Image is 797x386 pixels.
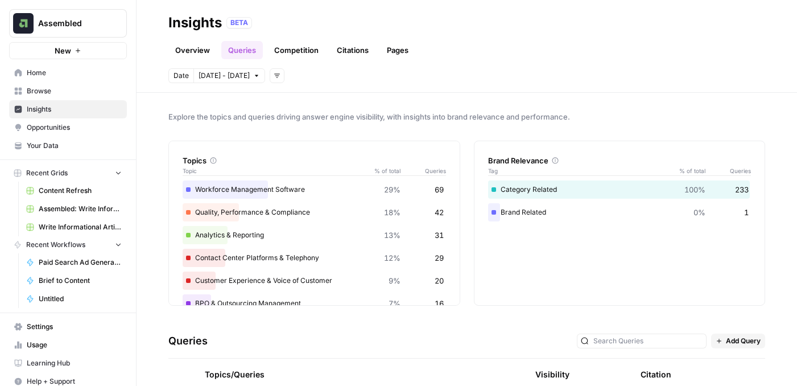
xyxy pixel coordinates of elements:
[21,218,127,236] a: Write Informational Article
[13,13,34,34] img: Assembled Logo
[183,155,446,166] div: Topics
[27,358,122,368] span: Learning Hub
[27,68,122,78] span: Home
[9,165,127,182] button: Recent Grids
[183,226,446,244] div: Analytics & Reporting
[26,168,68,178] span: Recent Grids
[267,41,325,59] a: Competition
[21,290,127,308] a: Untitled
[380,41,415,59] a: Pages
[39,204,122,214] span: Assembled: Write Informational Article
[488,203,751,221] div: Brand Related
[535,369,569,380] div: Visibility
[435,275,444,286] span: 20
[183,272,446,290] div: Customer Experience & Voice of Customer
[168,111,765,122] span: Explore the topics and queries driving answer engine visibility, with insights into brand relevan...
[27,122,122,133] span: Opportunities
[705,166,751,175] span: Queries
[39,294,122,304] span: Untitled
[9,100,127,118] a: Insights
[183,180,446,199] div: Workforce Management Software
[693,207,705,218] span: 0%
[435,207,444,218] span: 42
[183,249,446,267] div: Contact Center Platforms & Telephony
[183,166,366,175] span: Topic
[744,207,749,218] span: 1
[735,184,749,195] span: 233
[27,86,122,96] span: Browse
[27,104,122,114] span: Insights
[168,333,208,349] h3: Queries
[183,203,446,221] div: Quality, Performance & Compliance
[183,294,446,313] div: BPO & Outsourcing Management
[27,322,122,332] span: Settings
[671,166,705,175] span: % of total
[435,252,444,264] span: 29
[593,335,703,347] input: Search Queries
[21,272,127,290] a: Brief to Content
[389,275,400,286] span: 9%
[193,68,265,83] button: [DATE] - [DATE]
[39,186,122,196] span: Content Refresh
[435,184,444,195] span: 69
[435,229,444,241] span: 31
[9,82,127,100] a: Browse
[384,207,400,218] span: 18%
[27,141,122,151] span: Your Data
[684,184,705,195] span: 100%
[384,229,400,241] span: 13%
[38,18,107,29] span: Assembled
[9,318,127,336] a: Settings
[9,9,127,38] button: Workspace: Assembled
[21,253,127,272] a: Paid Search Ad Generator
[9,118,127,137] a: Opportunities
[21,200,127,218] a: Assembled: Write Informational Article
[330,41,375,59] a: Citations
[488,166,672,175] span: Tag
[226,17,252,28] div: BETA
[39,257,122,268] span: Paid Search Ad Generator
[39,222,122,232] span: Write Informational Article
[168,14,222,32] div: Insights
[168,41,217,59] a: Overview
[199,71,250,81] span: [DATE] - [DATE]
[9,64,127,82] a: Home
[9,236,127,253] button: Recent Workflows
[55,45,71,56] span: New
[435,298,444,309] span: 16
[400,166,446,175] span: Queries
[488,155,751,166] div: Brand Relevance
[384,184,400,195] span: 29%
[488,180,751,199] div: Category Related
[9,137,127,155] a: Your Data
[711,334,765,348] button: Add Query
[26,240,85,250] span: Recent Workflows
[384,252,400,264] span: 12%
[221,41,263,59] a: Queries
[9,354,127,372] a: Learning Hub
[726,336,761,346] span: Add Query
[174,71,189,81] span: Date
[21,182,127,200] a: Content Refresh
[39,276,122,286] span: Brief to Content
[9,42,127,59] button: New
[27,340,122,350] span: Usage
[389,298,400,309] span: 7%
[9,336,127,354] a: Usage
[366,166,400,175] span: % of total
